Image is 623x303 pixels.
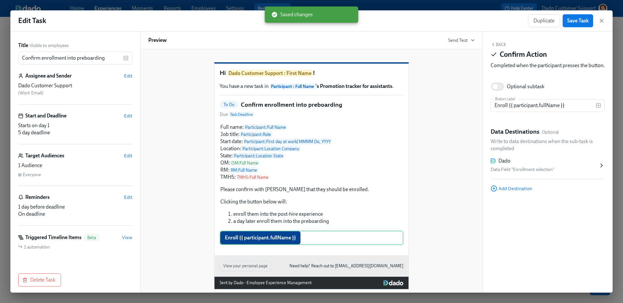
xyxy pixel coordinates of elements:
[18,162,132,169] div: 1 Audience
[124,73,132,79] button: Edit
[25,72,72,79] h6: Assignee and Sender
[498,157,510,164] div: Dado
[25,194,50,201] h6: Reminders
[220,231,403,245] div: Enroll {{ participant.fullName }}
[229,112,254,117] span: Task Deadline
[18,152,132,186] div: Target AudiencesEdit1 AudienceEveryone
[507,83,544,90] div: Optional subtask
[24,244,50,250] span: 1 automation
[223,263,268,269] span: View your personal page
[83,235,100,240] span: Beta
[18,211,132,218] div: On deadline
[25,234,81,241] h6: Triggered Timeline Items
[220,83,403,90] p: You have a new task in .
[271,11,313,18] span: Saved changes
[491,185,532,192] button: Add Destination
[220,69,403,78] h1: Hi !
[18,72,132,104] div: Assignee and SenderEditDado Customer Support (Work Email)
[491,202,605,209] div: Block ID: J8_lok_k5
[23,172,41,178] div: Everyone
[270,83,315,89] span: Participant : Full Name
[533,18,555,24] span: Duplicate
[528,14,560,27] button: Duplicate
[220,279,311,286] div: Sent by Dado - Employee Experience Management
[491,138,605,152] p: Write to data destinations when the sub-task is completed
[220,123,403,225] div: Full name:Participant:Full Name Job title:Participant:Role Start date:Participant:First day at wo...
[491,152,605,179] div: DadoData Field "Enrollment selection"
[491,127,539,136] h5: Data Destinations
[563,14,593,27] button: Save Task
[500,50,547,59] h4: Confirm Action
[227,70,313,77] span: Dado Customer Support : First Name
[122,234,132,241] button: View
[24,277,55,283] span: Delete Task
[18,194,132,226] div: RemindersEdit1 day before deadlineOn deadline
[220,111,254,118] span: Due
[18,203,132,211] div: 1 day before deadline
[124,194,132,200] button: Edit
[148,37,167,44] h6: Preview
[491,42,506,47] button: Back
[220,102,238,107] span: To Do
[542,129,559,135] span: Optional
[18,16,46,26] h1: Edit Task
[491,166,598,174] div: Data Field "Enrollment selection"
[18,129,50,136] span: 5 day deadline
[18,42,28,49] label: Title
[384,280,403,285] img: Dado
[25,112,67,119] h6: Start and Deadline
[448,37,475,43] button: Send Test
[241,101,342,109] h5: Confirm enrollment into preboarding
[18,90,43,96] span: ( Work Email )
[25,152,64,159] h6: Target Audiences
[567,18,589,24] span: Save Task
[18,82,132,89] div: Dado Customer Support
[18,122,132,129] div: Starts on day 1
[270,83,392,89] strong: 's Promotion tracker for assistants
[289,262,403,270] a: Need help? Reach out to [EMAIL_ADDRESS][DOMAIN_NAME]
[18,112,132,144] div: Start and DeadlineEditStarts on day 15 day deadline
[18,234,132,250] div: Triggered Timeline ItemsBetaView1 automation
[124,113,132,119] button: Edit
[30,42,69,49] span: Visible to employees
[220,261,271,272] button: View your personal page
[596,103,601,108] svg: Insert text variable
[124,152,132,159] button: Edit
[491,62,605,69] div: Completed when the participant presses the button.
[18,273,61,286] button: Delete Task
[123,55,128,61] svg: Insert text variable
